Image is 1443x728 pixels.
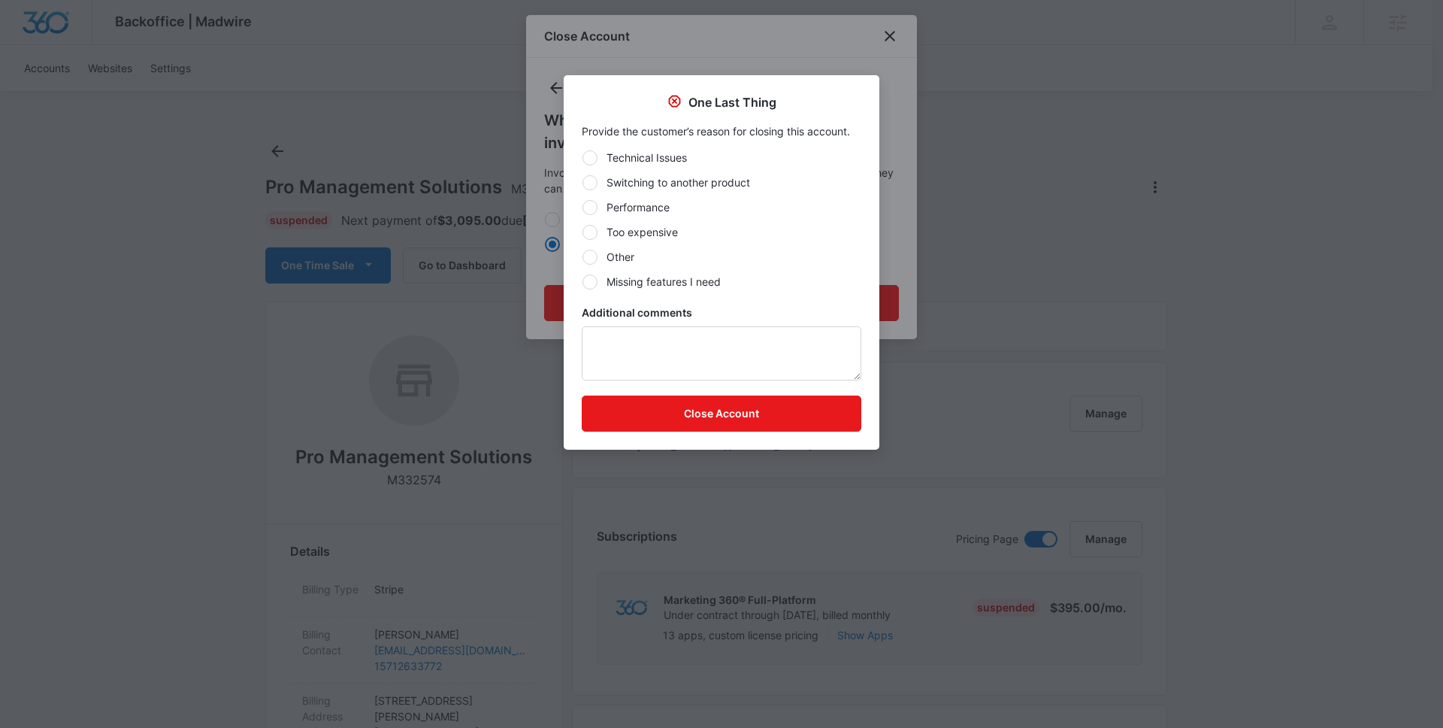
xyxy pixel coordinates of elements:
label: Missing features I need [582,274,861,290]
label: Additional comments [582,305,861,320]
label: Too expensive [582,224,861,240]
div: v 4.0.25 [42,24,74,36]
button: Close Account [582,396,861,432]
label: Other [582,249,861,265]
label: Technical Issues [582,150,861,165]
label: Switching to another product [582,174,861,190]
img: tab_keywords_by_traffic_grey.svg [150,87,162,99]
img: website_grey.svg [24,39,36,51]
p: One Last Thing [688,93,776,111]
p: Provide the customer’s reason for closing this account. [582,123,861,139]
img: tab_domain_overview_orange.svg [41,87,53,99]
img: logo_orange.svg [24,24,36,36]
div: Keywords by Traffic [166,89,253,99]
div: Domain Overview [57,89,135,99]
label: Performance [582,199,861,215]
div: Domain: [DOMAIN_NAME] [39,39,165,51]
